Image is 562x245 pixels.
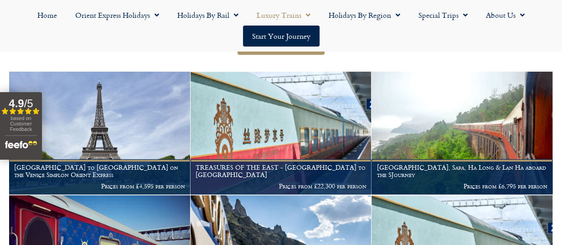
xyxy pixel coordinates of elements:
nav: Menu [5,5,557,47]
h1: [GEOGRAPHIC_DATA] to [GEOGRAPHIC_DATA] on the Venice Simplon Orient Express [14,164,185,178]
a: [GEOGRAPHIC_DATA] to [GEOGRAPHIC_DATA] on the Venice Simplon Orient Express Prices from £4,595 pe... [9,72,191,195]
a: Luxury Trains [247,5,320,26]
a: [GEOGRAPHIC_DATA], Sapa, Ha Long & Lan Ha aboard the SJourney Prices from £6,795 per person [371,72,553,195]
p: Prices from £6,795 per person [376,182,547,190]
a: TREASURES OF THE EAST - [GEOGRAPHIC_DATA] to [GEOGRAPHIC_DATA] Prices from £22,300 per person [191,72,372,195]
a: Orient Express Holidays [66,5,168,26]
a: Holidays by Region [320,5,409,26]
a: Start your Journey [243,26,320,47]
a: About Us [477,5,534,26]
a: Holidays by Rail [168,5,247,26]
a: Home [28,5,66,26]
p: Prices from £4,595 per person [14,182,185,190]
p: Prices from £22,300 per person [196,182,366,190]
a: Special Trips [409,5,477,26]
h1: TREASURES OF THE EAST - [GEOGRAPHIC_DATA] to [GEOGRAPHIC_DATA] [196,164,366,178]
h1: [GEOGRAPHIC_DATA], Sapa, Ha Long & Lan Ha aboard the SJourney [376,164,547,178]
